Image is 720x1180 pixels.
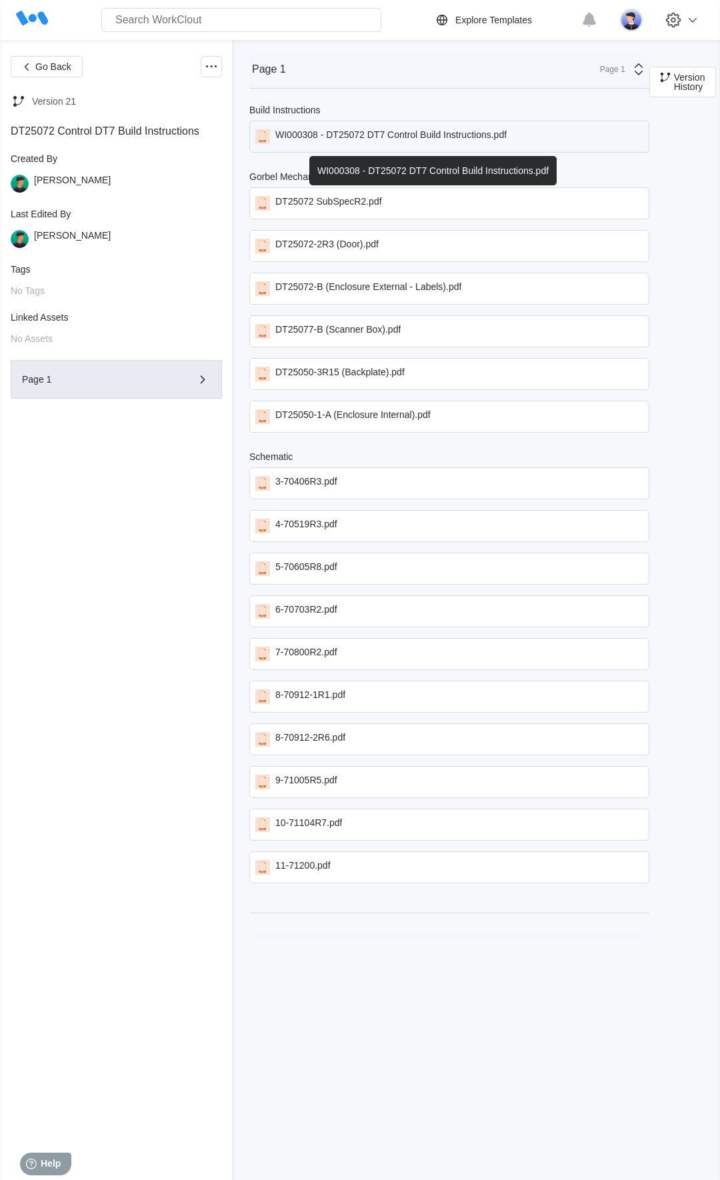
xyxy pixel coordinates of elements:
[11,153,222,164] div: Created By
[455,15,532,25] div: Explore Templates
[32,96,76,107] div: Version 21
[275,281,461,296] div: DT25072-B (Enclosure External - Labels).pdf
[275,129,507,144] div: WI000308 - DT25072 DT7 Control Build Instructions.pdf
[11,285,222,296] div: No Tags
[11,230,29,248] img: user.png
[674,73,705,91] span: Version History
[11,312,222,323] div: Linked Assets
[275,604,337,619] div: 6-70703R2.pdf
[11,175,29,193] img: user.png
[275,647,337,661] div: 7-70800R2.pdf
[249,451,293,462] div: Schematic
[101,8,381,32] input: Search WorkClout
[620,9,643,31] img: user-5.png
[11,333,222,344] div: No Assets
[11,264,222,275] div: Tags
[275,561,337,576] div: 5-70605R8.pdf
[275,196,382,211] div: DT25072 SubSpecR2.pdf
[11,360,222,399] button: Page 1
[434,12,575,28] a: Explore Templates
[309,156,557,185] div: WI000308 - DT25072 DT7 Control Build Instructions.pdf
[249,171,353,182] div: Gorbel Mechanical Prints
[592,65,625,74] div: Page 1
[275,409,431,424] div: DT25050-1-A (Enclosure Internal).pdf
[34,175,111,193] div: [PERSON_NAME]
[252,63,286,75] div: Page 1
[275,519,337,533] div: 4-70519R3.pdf
[35,62,71,71] span: Go Back
[11,209,222,219] div: Last Edited By
[22,375,173,384] div: Page 1
[649,67,717,97] button: Version History
[275,476,337,491] div: 3-70406R3.pdf
[275,367,405,381] div: DT25050-3R15 (Backplate).pdf
[275,689,345,704] div: 8-70912-1R1.pdf
[275,860,331,875] div: 11-71200.pdf
[275,817,342,832] div: 10-71104R7.pdf
[11,56,83,77] button: Go Back
[275,239,379,253] div: DT25072-2R3 (Door).pdf
[34,230,111,248] div: [PERSON_NAME]
[11,125,222,137] div: DT25072 Control DT7 Build Instructions
[275,732,345,747] div: 8-70912-2R6.pdf
[249,105,321,115] div: Build Instructions
[275,775,337,789] div: 9-71005R5.pdf
[275,324,401,339] div: DT25077-B (Scanner Box).pdf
